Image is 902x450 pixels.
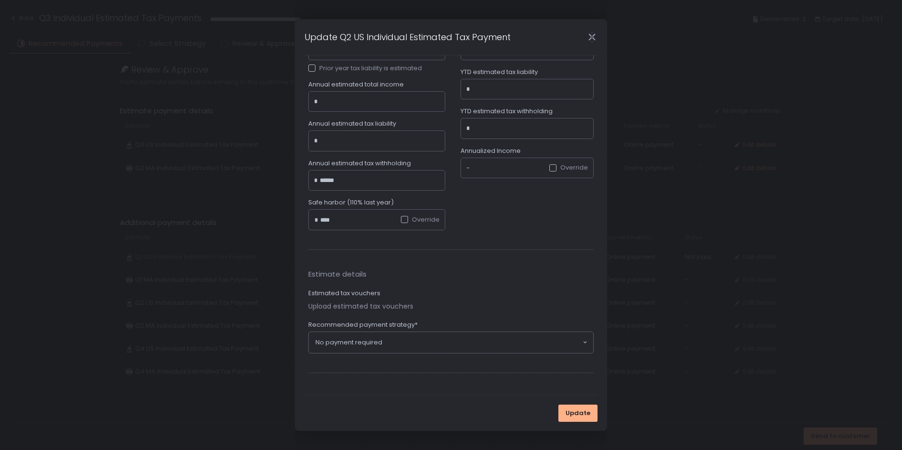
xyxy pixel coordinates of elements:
[308,80,404,89] span: Annual estimated total income
[461,107,553,116] span: YTD estimated tax withholding
[566,409,590,418] span: Update
[461,68,538,76] span: YTD estimated tax liability
[466,163,470,173] div: -
[315,338,382,347] span: No payment required
[558,405,598,422] button: Update
[308,321,418,329] span: Recommended payment strategy*
[577,32,607,43] div: Close
[308,159,411,168] span: Annual estimated tax withholding
[308,301,413,311] button: Upload estimated tax vouchers
[308,198,394,207] span: Safe harbor (110% last year)
[308,269,594,280] span: Estimate details
[308,119,396,128] span: Annual estimated tax liability
[308,289,380,298] label: Estimated tax vouchers
[382,338,582,347] input: Search for option
[304,31,511,43] h1: Update Q2 US Individual Estimated Tax Payment
[308,392,594,403] span: Payment details
[461,147,521,155] span: Annualized Income
[309,332,593,353] div: Search for option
